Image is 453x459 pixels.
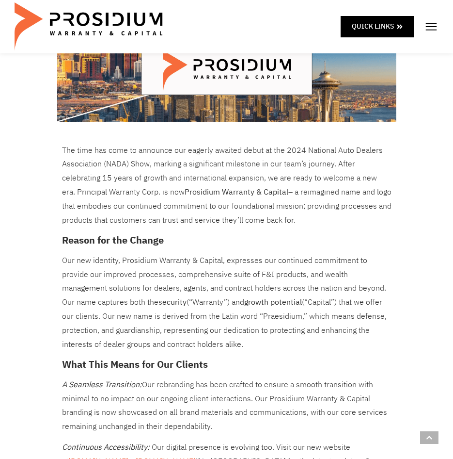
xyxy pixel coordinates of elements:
a: Quick Links [341,16,414,37]
strong: A Seamless Transition: [62,379,142,391]
strong: Continuous Accessibility: [62,442,150,453]
strong: Prosidium Warranty & Capital [185,186,288,198]
p: Our rebranding has been crafted to ensure a smooth transition with minimal to no impact on our on... [62,378,391,434]
p: Our new identity, Prosidium Warranty & Capital, expresses our continued commitment to provide our... [62,254,391,352]
strong: Reason for the Change [62,233,164,247]
p: The time has come to announce our eagerly awaited debut at the 2024 National Auto Dealers Associa... [62,144,391,228]
span: Quick Links [352,20,394,33]
strong: What This Means for Our Clients [62,357,208,372]
strong: growth potential [244,296,302,308]
strong: security [158,296,187,308]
